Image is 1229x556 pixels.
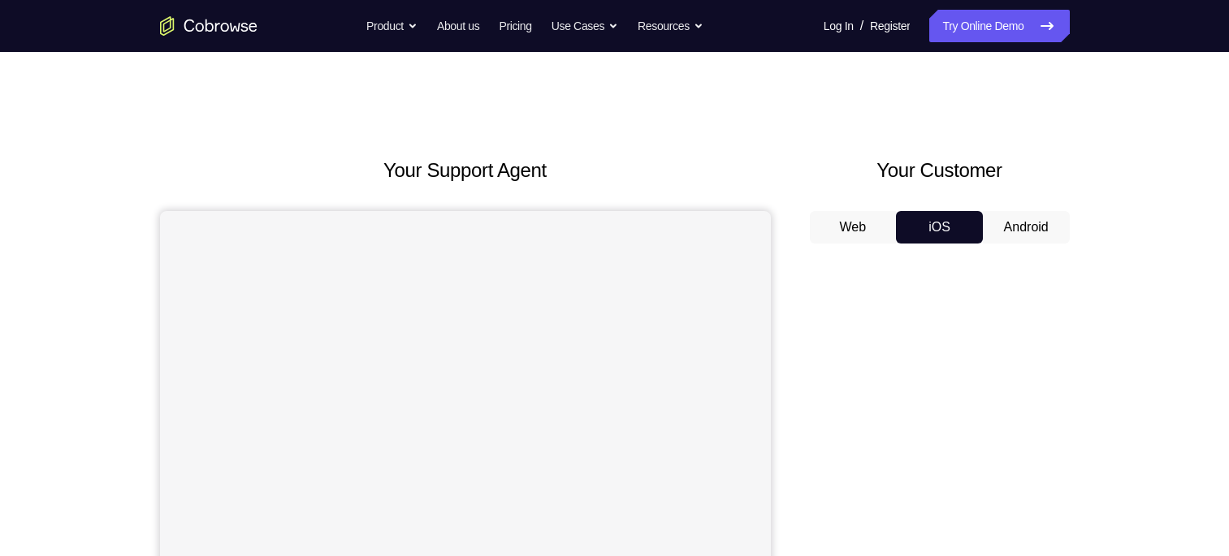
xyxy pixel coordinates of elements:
button: iOS [896,211,983,244]
a: Register [870,10,910,42]
a: Pricing [499,10,531,42]
button: Resources [638,10,703,42]
a: Go to the home page [160,16,257,36]
h2: Your Support Agent [160,156,771,185]
span: / [860,16,863,36]
h2: Your Customer [810,156,1070,185]
button: Use Cases [552,10,618,42]
button: Product [366,10,418,42]
button: Android [983,211,1070,244]
a: About us [437,10,479,42]
button: Web [810,211,897,244]
a: Try Online Demo [929,10,1069,42]
a: Log In [824,10,854,42]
